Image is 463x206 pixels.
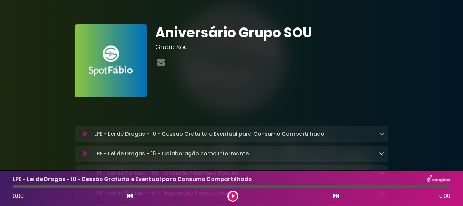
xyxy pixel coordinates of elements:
img: songbox-logo-white.png [427,175,450,184]
span: 0:00 [13,192,24,200]
p: LPE - Lei de Drogas - 10 - Cessão Gratuita e Eventual para Consumo Compartilhado [94,130,324,138]
h1: Aniversário Grupo SOU [155,24,389,41]
p: LPE - Lei de Drogas - 10 - Cessão Gratuita e Eventual para Consumo Compartilhado [13,175,252,183]
p: LPE - Lei de Drogas - 15 - Colaboração como Informante [94,150,249,158]
p: LPE - Lei de Tortura - 05 - Omissão Perante a Tortura [94,169,239,177]
h3: Grupo Sou [155,43,389,51]
img: FAnVhLgaRSStWruMDZa6 [75,24,147,97]
span: 0:00 [439,192,450,200]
